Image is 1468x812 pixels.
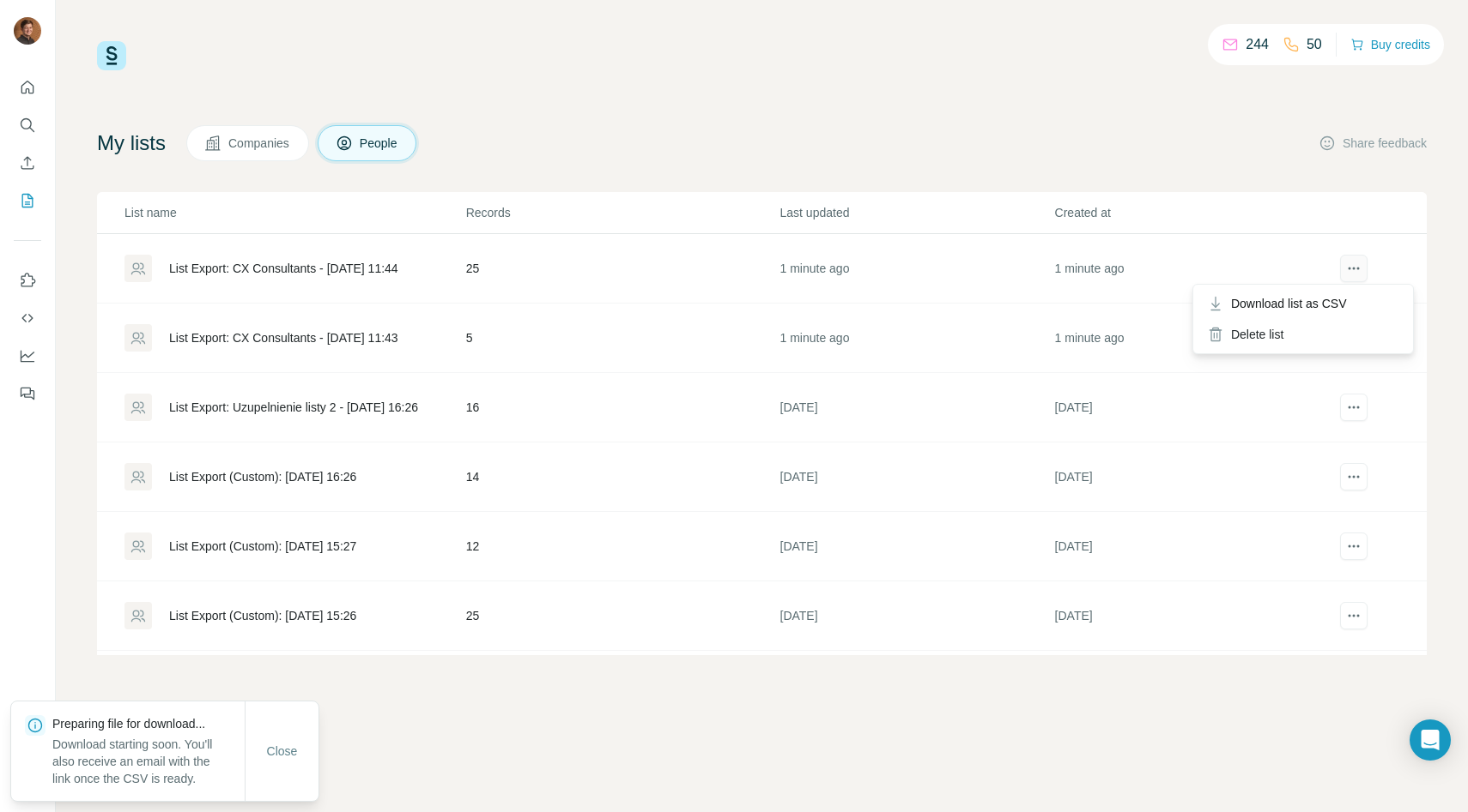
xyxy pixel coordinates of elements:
[1054,234,1329,304] td: 1 minute ago
[779,581,1054,651] td: [DATE]
[1054,373,1329,442] td: [DATE]
[169,538,356,555] div: List Export (Custom): [DATE] 15:27
[1054,304,1329,373] td: 1 minute ago
[779,234,1054,304] td: 1 minute ago
[465,373,779,442] td: 16
[1307,34,1322,55] p: 50
[465,234,779,304] td: 25
[14,265,41,296] button: Use Surfe on LinkedIn
[779,512,1054,581] td: [DATE]
[465,581,779,651] td: 25
[779,442,1054,512] td: [DATE]
[14,378,41,409] button: Feedback
[52,736,245,787] p: Download starting soon. You'll also receive an email with the link once the CSV is ready.
[1319,135,1427,152] button: Share feedback
[1054,651,1329,720] td: [DATE]
[779,304,1054,373] td: 1 minute ago
[1340,532,1368,560] button: actions
[465,442,779,512] td: 14
[267,743,298,760] span: Close
[1340,394,1368,421] button: actions
[1350,33,1430,57] button: Buy credits
[1246,34,1269,55] p: 244
[255,736,310,767] button: Close
[465,512,779,581] td: 12
[14,340,41,371] button: Dashboard
[14,185,41,216] button: My lists
[14,147,41,178] button: Enrich CSV
[14,303,41,334] button: Use Surfe API
[779,651,1054,720] td: [DATE]
[52,715,245,732] p: Preparing file for download...
[14,110,41,141] button: Search
[1340,602,1368,629] button: actions
[169,329,398,346] div: List Export: CX Consultants - [DATE] 11:43
[97,41,126,70] img: Surfe Logo
[124,204,464,221] p: List name
[14,72,41,103] button: Quick start
[1054,512,1329,581] td: [DATE]
[1197,319,1410,350] div: Delete list
[1054,581,1329,651] td: [DATE]
[169,468,356,485] div: List Export (Custom): [DATE] 16:26
[780,204,1053,221] p: Last updated
[1340,463,1368,490] button: actions
[360,135,399,152] span: People
[1410,719,1451,761] div: Open Intercom Messenger
[169,399,418,416] div: List Export: Uzupelnienie listy 2 - [DATE] 16:26
[1231,295,1347,312] span: Download list as CSV
[465,304,779,373] td: 5
[465,651,779,720] td: 21
[1054,442,1329,512] td: [DATE]
[169,260,398,277] div: List Export: CX Consultants - [DATE] 11:44
[1055,204,1328,221] p: Created at
[779,373,1054,442] td: [DATE]
[14,17,41,45] img: Avatar
[97,129,166,157] h4: My lists
[466,204,779,221] p: Records
[1340,255,1368,282] button: actions
[228,135,291,152] span: Companies
[169,607,356,624] div: List Export (Custom): [DATE] 15:26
